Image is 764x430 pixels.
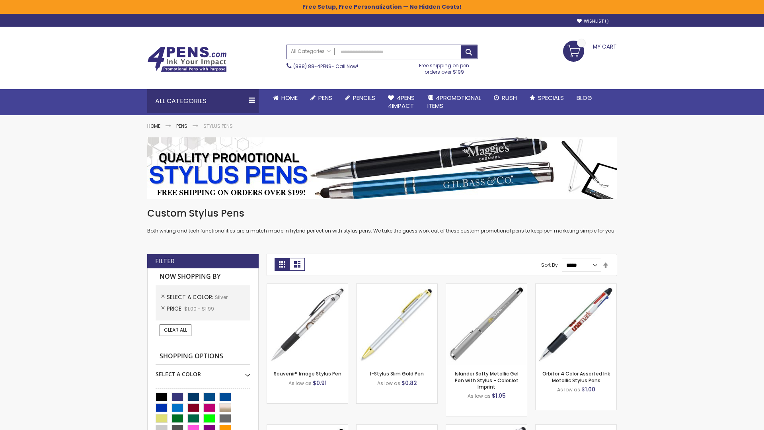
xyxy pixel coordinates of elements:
[536,283,616,290] a: Orbitor 4 Color Assorted Ink Metallic Stylus Pens-Silver
[370,370,424,377] a: I-Stylus Slim Gold Pen
[542,370,610,383] a: Orbitor 4 Color Assorted Ink Metallic Stylus Pens
[203,123,233,129] strong: Stylus Pens
[577,18,609,24] a: Wishlist
[421,89,487,115] a: 4PROMOTIONALITEMS
[167,305,184,313] span: Price
[487,89,523,107] a: Rush
[446,283,527,290] a: Islander Softy Metallic Gel Pen with Stylus - ColorJet Imprint-Silver
[164,326,187,333] span: Clear All
[357,284,437,365] img: I-Stylus-Slim-Gold-Silver
[176,123,187,129] a: Pens
[281,94,298,102] span: Home
[147,207,617,220] h1: Custom Stylus Pens
[147,207,617,235] div: Both writing and tech functionalities are a match made in hybrid perfection with stylus pens. We ...
[156,268,250,285] strong: Now Shopping by
[304,89,339,107] a: Pens
[388,94,415,110] span: 4Pens 4impact
[502,94,517,102] span: Rush
[318,94,332,102] span: Pens
[293,63,358,70] span: - Call Now!
[147,47,227,72] img: 4Pens Custom Pens and Promotional Products
[167,293,215,301] span: Select A Color
[468,393,491,399] span: As low as
[427,94,481,110] span: 4PROMOTIONAL ITEMS
[353,94,375,102] span: Pencils
[293,63,331,70] a: (888) 88-4PENS
[215,294,228,301] span: Silver
[492,392,506,400] span: $1.05
[155,257,175,266] strong: Filter
[267,89,304,107] a: Home
[581,385,595,393] span: $1.00
[382,89,421,115] a: 4Pens4impact
[274,370,341,377] a: Souvenir® Image Stylus Pen
[287,45,335,58] a: All Categories
[523,89,570,107] a: Specials
[313,379,327,387] span: $0.91
[377,380,400,387] span: As low as
[288,380,312,387] span: As low as
[156,348,250,365] strong: Shopping Options
[357,283,437,290] a: I-Stylus-Slim-Gold-Silver
[267,283,348,290] a: Souvenir® Image Stylus Pen-Silver
[570,89,598,107] a: Blog
[541,262,558,268] label: Sort By
[156,365,250,378] div: Select A Color
[557,386,580,393] span: As low as
[577,94,592,102] span: Blog
[446,284,527,365] img: Islander Softy Metallic Gel Pen with Stylus - ColorJet Imprint-Silver
[267,284,348,365] img: Souvenir® Image Stylus Pen-Silver
[401,379,417,387] span: $0.82
[339,89,382,107] a: Pencils
[538,94,564,102] span: Specials
[455,370,518,390] a: Islander Softy Metallic Gel Pen with Stylus - ColorJet Imprint
[147,89,259,113] div: All Categories
[160,324,191,336] a: Clear All
[411,59,478,75] div: Free shipping on pen orders over $199
[147,137,617,199] img: Stylus Pens
[184,305,214,312] span: $1.00 - $1.99
[275,258,290,271] strong: Grid
[147,123,160,129] a: Home
[536,284,616,365] img: Orbitor 4 Color Assorted Ink Metallic Stylus Pens-Silver
[291,48,331,55] span: All Categories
